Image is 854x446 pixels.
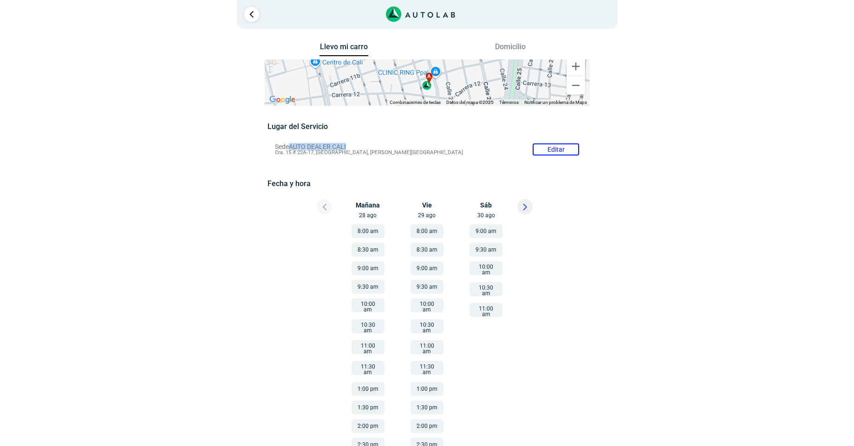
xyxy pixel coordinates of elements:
h5: Fecha y hora [267,179,587,188]
button: 8:00 am [411,224,443,238]
button: 2:00 pm [411,419,443,433]
button: 1:00 pm [352,382,385,396]
button: Llevo mi carro [319,42,368,57]
button: 9:00 am [411,261,443,275]
button: 10:30 am [469,282,502,296]
button: 10:00 am [352,298,385,312]
button: 9:30 am [352,280,385,294]
button: 9:30 am [411,280,443,294]
a: Términos (se abre en una nueva pestaña) [499,100,519,105]
a: Notificar un problema de Maps [524,100,587,105]
button: 11:30 am [352,361,385,375]
span: a [427,72,431,80]
a: Abre esta zona en Google Maps (se abre en una nueva ventana) [267,94,298,106]
button: 10:30 am [352,319,385,333]
h5: Lugar del Servicio [267,122,587,131]
button: 11:00 am [352,340,385,354]
button: 11:30 am [411,361,443,375]
span: Datos del mapa ©2025 [446,100,494,105]
button: 11:00 am [469,303,502,317]
button: 9:00 am [352,261,385,275]
button: 1:00 pm [411,382,443,396]
button: Combinaciones de teclas [390,99,441,106]
button: 8:00 am [352,224,385,238]
button: Domicilio [486,42,535,56]
button: 11:00 am [411,340,443,354]
button: 10:00 am [411,298,443,312]
button: 9:00 am [469,224,502,238]
button: 8:30 am [411,243,443,257]
button: 10:00 am [469,261,502,275]
button: 10:30 am [411,319,443,333]
button: 2:00 pm [352,419,385,433]
a: Link al sitio de autolab [386,9,455,18]
button: Reducir [567,76,585,95]
button: 1:30 pm [352,401,385,414]
button: 8:30 am [352,243,385,257]
button: 9:30 am [469,243,502,257]
img: Google [267,94,298,106]
button: 1:30 pm [411,401,443,414]
a: Ir al paso anterior [244,7,259,22]
button: Ampliar [567,57,585,76]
